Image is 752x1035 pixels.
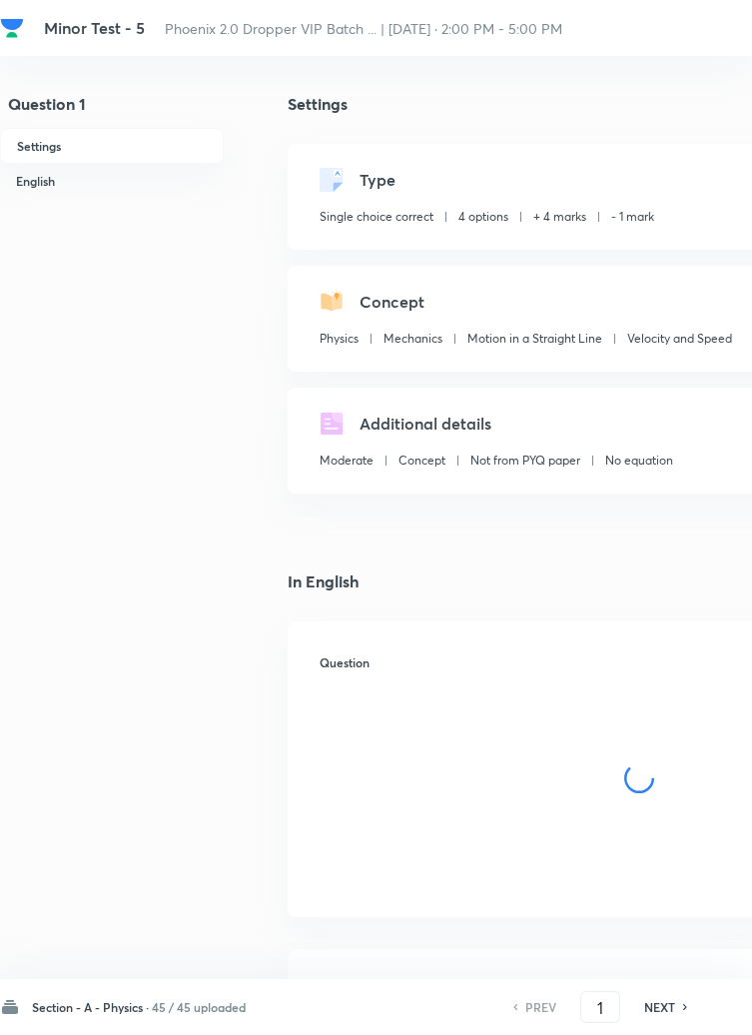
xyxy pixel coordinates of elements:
[152,998,246,1016] h6: 45 / 45 uploaded
[32,998,149,1016] h6: Section - A - Physics ·
[611,208,654,226] p: - 1 mark
[525,998,556,1016] h6: PREV
[605,452,673,470] p: No equation
[398,452,445,470] p: Concept
[470,452,580,470] p: Not from PYQ paper
[320,208,433,226] p: Single choice correct
[383,330,442,348] p: Mechanics
[320,330,359,348] p: Physics
[458,208,508,226] p: 4 options
[360,168,395,192] h5: Type
[360,412,491,436] h5: Additional details
[320,290,344,314] img: questionConcept.svg
[467,330,602,348] p: Motion in a Straight Line
[644,998,675,1016] h6: NEXT
[44,17,145,38] span: Minor Test - 5
[320,168,344,192] img: questionType.svg
[627,330,732,348] p: Velocity and Speed
[320,452,374,470] p: Moderate
[360,290,424,314] h5: Concept
[165,19,562,38] span: Phoenix 2.0 Dropper VIP Batch ... | [DATE] · 2:00 PM - 5:00 PM
[533,208,586,226] p: + 4 marks
[320,412,344,436] img: questionDetails.svg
